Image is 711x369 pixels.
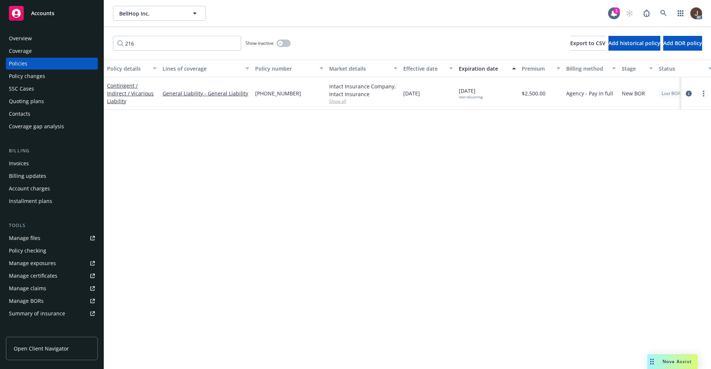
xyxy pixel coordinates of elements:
span: Open Client Navigator [14,345,69,352]
div: Contacts [9,108,30,120]
a: Switch app [673,6,688,21]
span: [PHONE_NUMBER] [255,89,301,97]
button: Export to CSV [570,36,605,51]
button: Market details [326,60,400,77]
span: Nova Assist [662,358,692,365]
button: Billing method [563,60,619,77]
button: Expiration date [456,60,519,77]
a: Invoices [6,158,98,169]
span: Show inactive [246,40,274,46]
div: Policies [9,58,27,70]
div: Installment plans [9,195,52,207]
a: Policy checking [6,245,98,257]
button: BellHop Inc. [113,6,206,21]
div: Overview [9,33,32,44]
div: Intact Insurance Company, Intact Insurance [329,82,397,98]
div: Billing updates [9,170,46,182]
div: Account charges [9,183,50,194]
button: Policy details [104,60,160,77]
div: Lines of coverage [163,65,241,72]
input: Filter by keyword... [113,36,241,51]
a: Search [656,6,671,21]
span: New BOR [622,89,645,97]
div: Quoting plans [9,95,44,107]
a: Policies [6,58,98,70]
span: [DATE] [403,89,420,97]
a: Account charges [6,183,98,194]
div: Coverage gap analysis [9,121,64,132]
span: Accounts [31,10,54,16]
div: Billing [6,147,98,155]
a: Contingent / Indirect / Vicarious Liability [107,82,154,105]
button: Effective date [400,60,456,77]
span: $2,500.00 [522,89,545,97]
div: Expiration date [459,65,508,72]
div: Invoices [9,158,29,169]
button: Nova Assist [647,354,698,369]
div: Summary of insurance [9,308,65,319]
a: Manage BORs [6,295,98,307]
div: 1 [613,7,620,14]
a: SSC Cases [6,83,98,95]
div: Billing method [566,65,608,72]
a: Summary of insurance [6,308,98,319]
div: SSC Cases [9,83,34,95]
div: Manage claims [9,282,46,294]
a: Quoting plans [6,95,98,107]
span: Show all [329,98,397,104]
span: Agency - Pay in full [566,89,613,97]
a: Billing updates [6,170,98,182]
button: Stage [619,60,656,77]
a: Coverage gap analysis [6,121,98,132]
div: Drag to move [647,354,657,369]
a: Installment plans [6,195,98,207]
a: Manage files [6,232,98,244]
a: Manage exposures [6,257,98,269]
span: Export to CSV [570,40,605,47]
button: Lines of coverage [160,60,252,77]
a: General Liability - General Liability [163,89,249,97]
button: Policy number [252,60,326,77]
div: Tools [6,222,98,229]
div: Manage certificates [9,270,57,282]
button: Add historical policy [608,36,660,51]
div: Stage [622,65,645,72]
div: Premium [522,65,552,72]
div: Manage files [9,232,40,244]
a: Manage claims [6,282,98,294]
a: Report a Bug [639,6,654,21]
span: Lost BOR [662,90,680,97]
button: Premium [519,60,563,77]
a: Policy changes [6,70,98,82]
span: [DATE] [459,87,483,99]
button: Add BOR policy [663,36,702,51]
a: circleInformation [684,89,693,98]
div: Manage BORs [9,295,44,307]
span: BellHop Inc. [119,10,183,17]
a: Accounts [6,3,98,24]
span: Add BOR policy [663,40,702,47]
div: Policy details [107,65,148,72]
a: Coverage [6,45,98,57]
a: Contacts [6,108,98,120]
a: Start snowing [622,6,637,21]
div: Policy changes [9,70,45,82]
div: Coverage [9,45,32,57]
a: Overview [6,33,98,44]
div: Policy checking [9,245,46,257]
a: more [699,89,708,98]
div: Status [659,65,704,72]
div: Manage exposures [9,257,56,269]
div: Market details [329,65,389,72]
img: photo [690,7,702,19]
span: Add historical policy [608,40,660,47]
div: non-recurring [459,95,483,99]
a: Manage certificates [6,270,98,282]
div: Effective date [403,65,445,72]
div: Policy number [255,65,315,72]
